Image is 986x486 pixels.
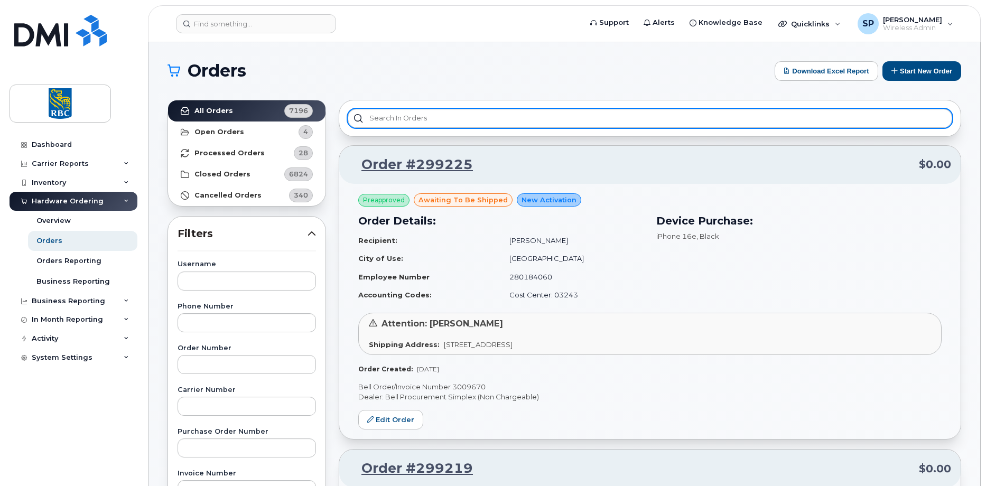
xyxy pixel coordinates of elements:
td: [GEOGRAPHIC_DATA] [500,249,644,268]
label: Phone Number [178,303,316,310]
button: Start New Order [882,61,961,81]
span: , Black [696,232,719,240]
span: 7196 [289,106,308,116]
span: Preapproved [363,195,405,205]
strong: Employee Number [358,273,430,281]
strong: Closed Orders [194,170,250,179]
label: Purchase Order Number [178,428,316,435]
button: Download Excel Report [775,61,878,81]
td: [PERSON_NAME] [500,231,644,250]
strong: Shipping Address: [369,340,440,349]
label: Order Number [178,345,316,352]
h3: Device Purchase: [656,213,942,229]
label: Username [178,261,316,268]
span: Filters [178,226,308,241]
p: Bell Order/Invoice Number 3009670 [358,382,942,392]
a: Edit Order [358,410,423,429]
a: Cancelled Orders340 [168,185,325,206]
strong: Recipient: [358,236,397,245]
span: Orders [188,63,246,79]
strong: Accounting Codes: [358,291,432,299]
label: Carrier Number [178,387,316,394]
strong: All Orders [194,107,233,115]
a: Order #299225 [349,155,473,174]
strong: Order Created: [358,365,413,373]
a: Order #299219 [349,459,473,478]
p: Dealer: Bell Procurement Simplex (Non Chargeable) [358,392,942,402]
strong: City of Use: [358,254,403,263]
span: [STREET_ADDRESS] [444,340,513,349]
strong: Open Orders [194,128,244,136]
strong: Cancelled Orders [194,191,262,200]
span: 340 [294,190,308,200]
span: awaiting to be shipped [418,195,508,205]
span: [DATE] [417,365,439,373]
span: 28 [299,148,308,158]
strong: Processed Orders [194,149,265,157]
a: Open Orders4 [168,121,325,143]
a: Processed Orders28 [168,143,325,164]
span: $0.00 [919,157,951,172]
a: All Orders7196 [168,100,325,121]
label: Invoice Number [178,470,316,477]
span: 4 [303,127,308,137]
td: Cost Center: 03243 [500,286,644,304]
span: Attention: [PERSON_NAME] [382,319,503,329]
span: $0.00 [919,461,951,476]
span: 6824 [289,169,308,179]
span: New Activation [522,195,576,205]
input: Search in orders [348,109,952,128]
h3: Order Details: [358,213,644,229]
td: 280184060 [500,268,644,286]
a: Closed Orders6824 [168,164,325,185]
span: iPhone 16e [656,232,696,240]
